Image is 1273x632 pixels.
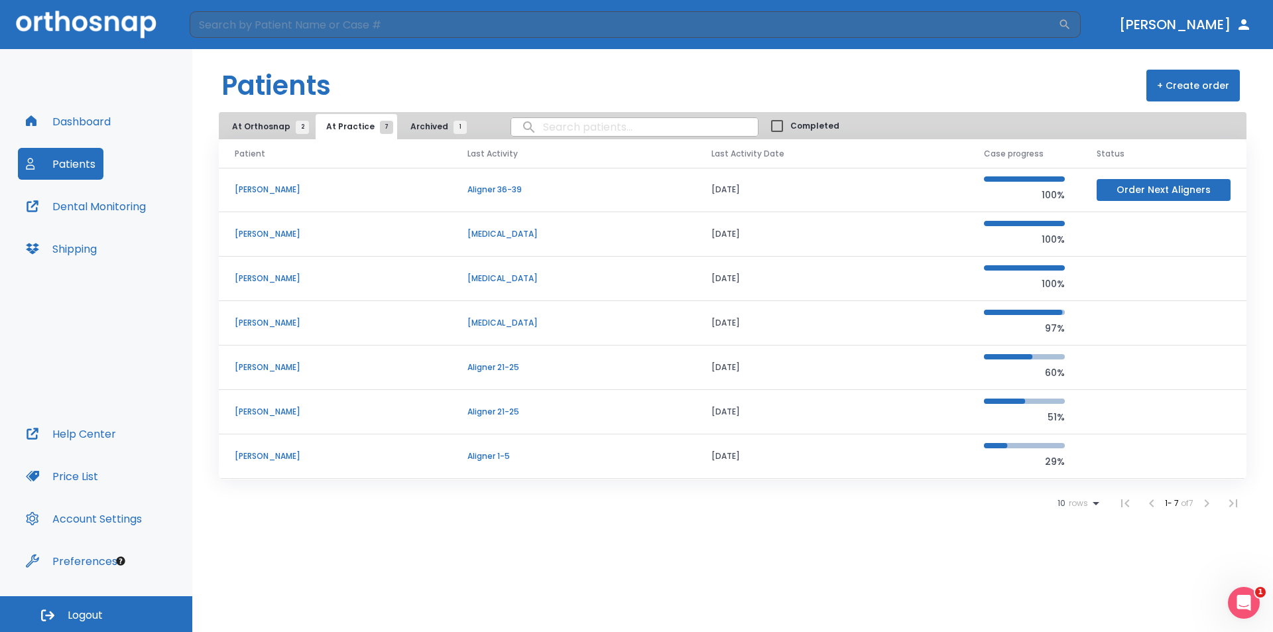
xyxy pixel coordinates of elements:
p: 100% [984,187,1065,203]
p: [PERSON_NAME] [235,450,436,462]
td: [DATE] [696,168,968,212]
p: 29% [984,454,1065,470]
div: Tooltip anchor [115,555,127,567]
td: [DATE] [696,390,968,434]
iframe: Intercom live chat [1228,587,1260,619]
button: Dental Monitoring [18,190,154,222]
p: 51% [984,409,1065,425]
td: [DATE] [696,301,968,346]
span: rows [1065,499,1088,508]
p: [PERSON_NAME] [235,406,436,418]
p: 60% [984,365,1065,381]
h1: Patients [221,66,331,105]
span: of 7 [1181,497,1193,509]
p: Aligner 36-39 [467,184,680,196]
button: Price List [18,460,106,492]
span: 7 [380,121,393,134]
button: Dashboard [18,105,119,137]
span: Completed [790,120,839,132]
p: [MEDICAL_DATA] [467,317,680,329]
span: Logout [68,608,103,623]
p: [PERSON_NAME] [235,317,436,329]
p: [PERSON_NAME] [235,361,436,373]
button: Shipping [18,233,105,265]
td: [DATE] [696,257,968,301]
p: [PERSON_NAME] [235,184,436,196]
div: tabs [221,114,473,139]
button: Account Settings [18,503,150,535]
p: [MEDICAL_DATA] [467,273,680,284]
p: Aligner 1-5 [467,450,680,462]
button: Help Center [18,418,124,450]
p: Aligner 21-25 [467,361,680,373]
button: Preferences [18,545,125,577]
span: Status [1097,148,1124,160]
p: 100% [984,276,1065,292]
button: + Create order [1146,70,1240,101]
span: At Orthosnap [232,121,302,133]
span: Archived [410,121,460,133]
p: [PERSON_NAME] [235,273,436,284]
span: 1 [454,121,467,134]
td: [DATE] [696,346,968,390]
p: 97% [984,320,1065,336]
span: 1 [1255,587,1266,598]
span: 1 - 7 [1165,497,1181,509]
span: Last Activity Date [711,148,784,160]
p: [PERSON_NAME] [235,228,436,240]
button: Order Next Aligners [1097,179,1231,201]
img: Orthosnap [16,11,156,38]
p: Aligner 21-25 [467,406,680,418]
td: [DATE] [696,434,968,479]
p: [MEDICAL_DATA] [467,228,680,240]
td: [DATE] [696,212,968,257]
span: 2 [296,121,309,134]
button: [PERSON_NAME] [1114,13,1257,36]
button: Patients [18,148,103,180]
span: Patient [235,148,265,160]
input: Search by Patient Name or Case # [190,11,1058,38]
span: 10 [1058,499,1065,508]
span: Last Activity [467,148,518,160]
p: 100% [984,231,1065,247]
input: search [511,114,758,140]
span: Case progress [984,148,1044,160]
span: At Practice [326,121,387,133]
